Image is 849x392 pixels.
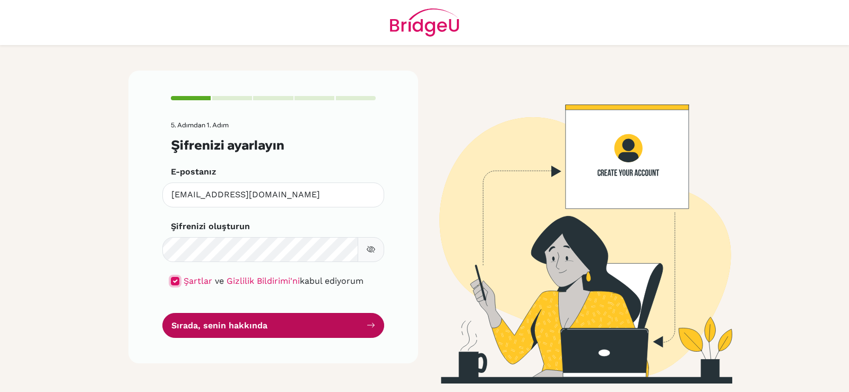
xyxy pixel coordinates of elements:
[171,167,216,177] font: E-postanız
[171,121,229,129] font: 5. Adımdan 1. Adım
[300,276,363,286] font: kabul ediyorum
[162,313,384,338] button: Sırada, senin hakkında
[171,137,284,153] font: Şifrenizi ayarlayın
[227,276,300,286] a: Gizlilik Bildirimi'ni
[162,182,384,207] input: E-postanızı girin*
[215,276,224,286] font: ve
[171,320,267,330] font: Sırada, senin hakkında
[171,221,250,231] font: Şifrenizi oluşturun
[184,276,212,286] a: Şartlar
